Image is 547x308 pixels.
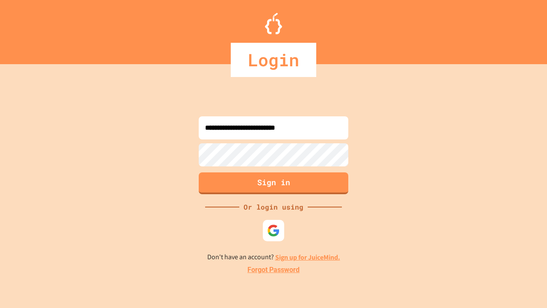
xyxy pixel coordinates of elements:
a: Forgot Password [247,265,300,275]
div: Or login using [239,202,308,212]
button: Sign in [199,172,348,194]
a: Sign up for JuiceMind. [275,253,340,262]
div: Login [231,43,316,77]
img: google-icon.svg [267,224,280,237]
img: Logo.svg [265,13,282,34]
p: Don't have an account? [207,252,340,263]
